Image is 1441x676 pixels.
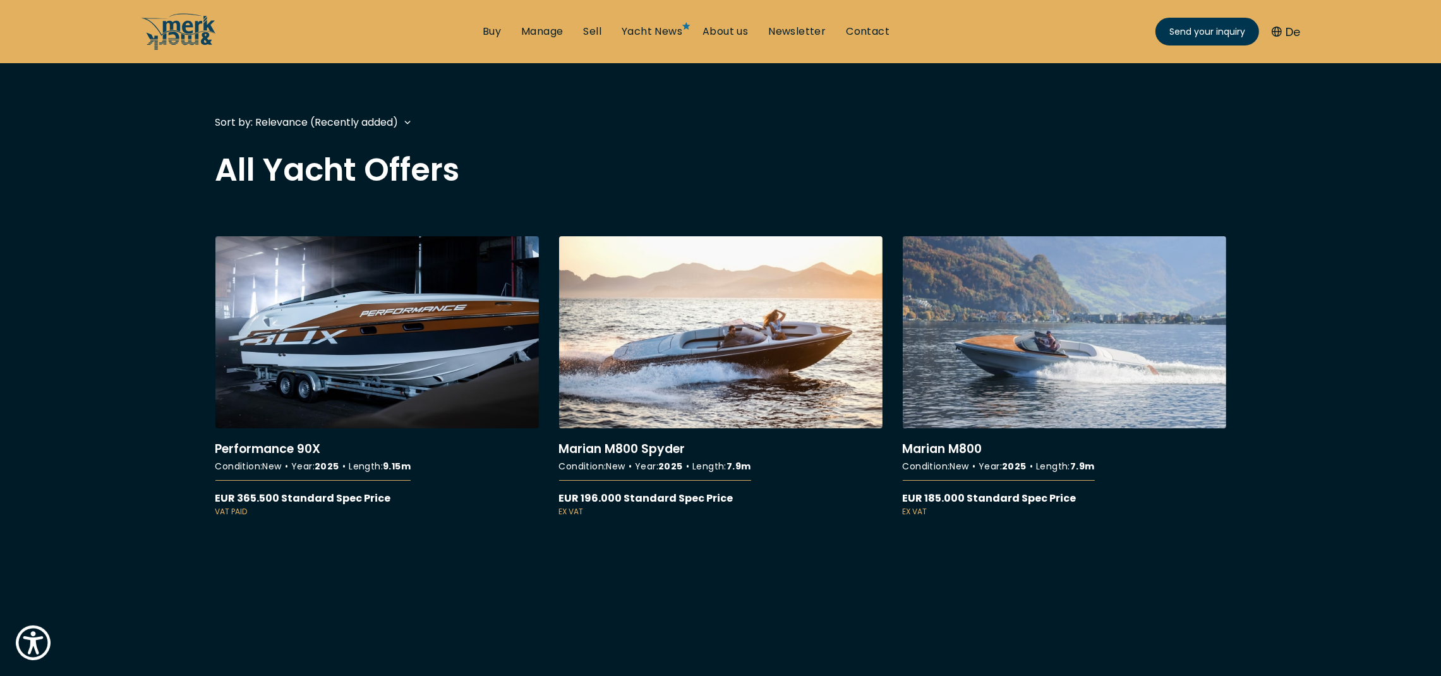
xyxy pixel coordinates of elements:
[583,25,601,39] a: Sell
[903,236,1226,517] a: More details aboutMarian M800
[1155,18,1259,45] a: Send your inquiry
[846,25,889,39] a: Contact
[141,40,217,54] a: /
[215,154,1226,186] h2: All Yacht Offers
[215,236,539,517] a: More details aboutPerformance 90X
[559,236,883,517] a: More details aboutMarian M800 Spyder
[215,114,399,130] div: Sort by: Relevance (Recently added)
[702,25,748,39] a: About us
[521,25,563,39] a: Manage
[13,622,54,663] button: Show Accessibility Preferences
[1169,25,1245,39] span: Send your inquiry
[768,25,826,39] a: Newsletter
[622,25,682,39] a: Yacht News
[1272,23,1300,40] button: De
[483,25,501,39] a: Buy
